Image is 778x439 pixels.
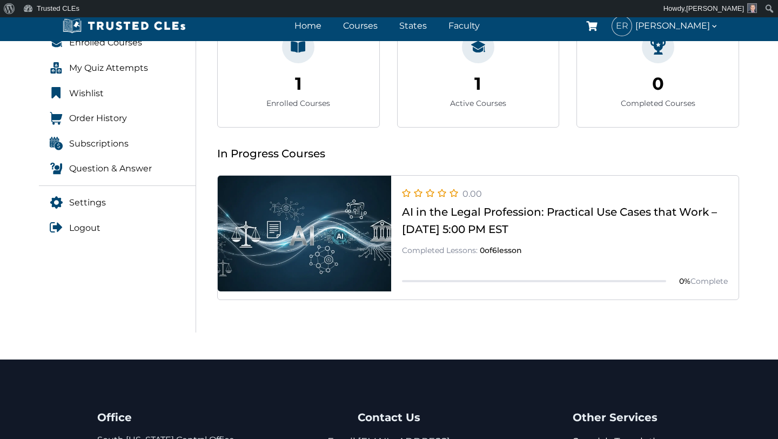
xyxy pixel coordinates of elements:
[635,18,719,33] span: [PERSON_NAME]
[39,107,196,130] a: Order History
[612,16,632,36] span: ER
[292,18,324,34] a: Home
[69,162,152,176] span: Question & Answer
[39,132,196,155] a: Subscriptions
[397,18,430,34] a: States
[69,61,148,75] span: My Quiz Attempts
[301,408,478,427] h4: Contact Us
[266,97,330,109] div: Enrolled Courses
[69,111,127,125] span: Order History
[474,70,481,97] div: 1
[217,145,739,162] div: In Progress Courses
[39,82,196,105] a: Wishlist
[69,36,142,50] span: Enrolled Courses
[69,221,100,235] span: Logout
[59,18,189,34] img: Trusted CLEs
[69,87,104,101] span: Wishlist
[652,70,664,97] div: 0
[295,70,302,97] div: 1
[446,18,482,34] a: Faculty
[69,196,106,210] span: Settings
[39,57,196,79] a: My Quiz Attempts
[39,31,196,54] a: Enrolled Courses
[39,157,196,180] a: Question & Answer
[450,97,506,109] div: Active Courses
[621,97,695,109] div: Completed Courses
[340,18,380,34] a: Courses
[573,408,681,427] h4: Other Services
[39,191,196,214] a: Settings
[39,217,196,240] a: Logout
[69,137,129,151] span: Subscriptions
[97,408,274,427] h4: Office
[686,4,744,12] span: [PERSON_NAME]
